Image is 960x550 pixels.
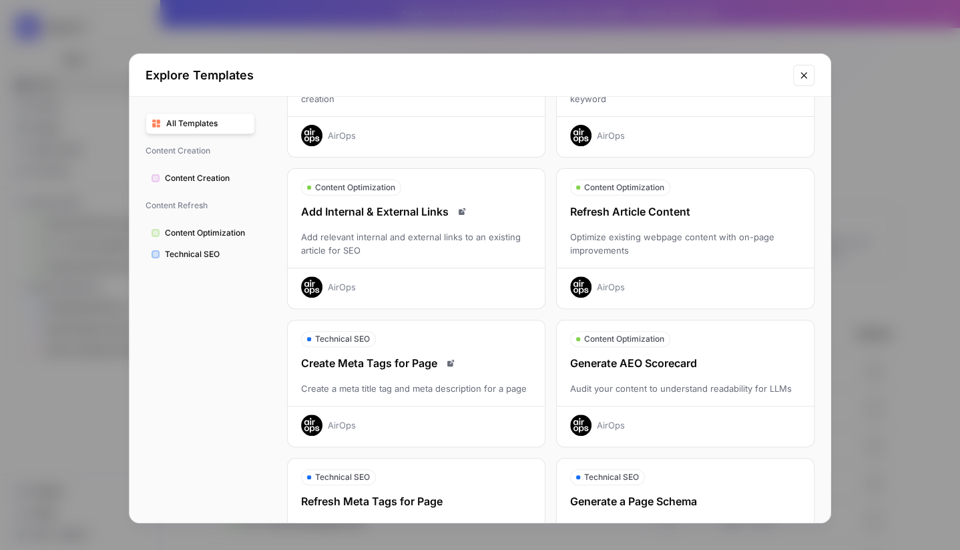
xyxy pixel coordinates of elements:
[315,471,370,483] span: Technical SEO
[146,66,785,85] h2: Explore Templates
[146,194,255,217] span: Content Refresh
[288,382,545,395] div: Create a meta title tag and meta description for a page
[793,65,814,86] button: Close modal
[288,204,545,220] div: Add Internal & External Links
[557,520,814,547] div: Create structured data snippets for both page content and images
[557,493,814,509] div: Generate a Page Schema
[584,333,664,345] span: Content Optimization
[557,204,814,220] div: Refresh Article Content
[557,230,814,257] div: Optimize existing webpage content with on-page improvements
[584,182,664,194] span: Content Optimization
[454,204,470,220] a: Read docs
[165,248,249,260] span: Technical SEO
[315,182,395,194] span: Content Optimization
[328,280,356,294] div: AirOps
[165,227,249,239] span: Content Optimization
[146,244,255,265] button: Technical SEO
[288,355,545,371] div: Create Meta Tags for Page
[146,113,255,134] button: All Templates
[597,129,625,142] div: AirOps
[557,355,814,371] div: Generate AEO Scorecard
[165,172,249,184] span: Content Creation
[315,333,370,345] span: Technical SEO
[166,117,249,129] span: All Templates
[328,419,356,432] div: AirOps
[146,222,255,244] button: Content Optimization
[556,320,814,447] button: Content OptimizationGenerate AEO ScorecardAudit your content to understand readability for LLMsAi...
[287,168,545,309] button: Content OptimizationAdd Internal & External LinksRead docsAdd relevant internal and external link...
[288,230,545,257] div: Add relevant internal and external links to an existing article for SEO
[288,493,545,509] div: Refresh Meta Tags for Page
[288,520,545,547] div: Improve title tag and meta descriptions for a page
[556,168,814,309] button: Content OptimizationRefresh Article ContentOptimize existing webpage content with on-page improve...
[328,129,356,142] div: AirOps
[557,382,814,395] div: Audit your content to understand readability for LLMs
[597,419,625,432] div: AirOps
[146,168,255,189] button: Content Creation
[443,355,459,371] a: Read docs
[597,280,625,294] div: AirOps
[146,140,255,162] span: Content Creation
[287,320,545,447] button: Technical SEOCreate Meta Tags for PageRead docsCreate a meta title tag and meta description for a...
[584,471,639,483] span: Technical SEO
